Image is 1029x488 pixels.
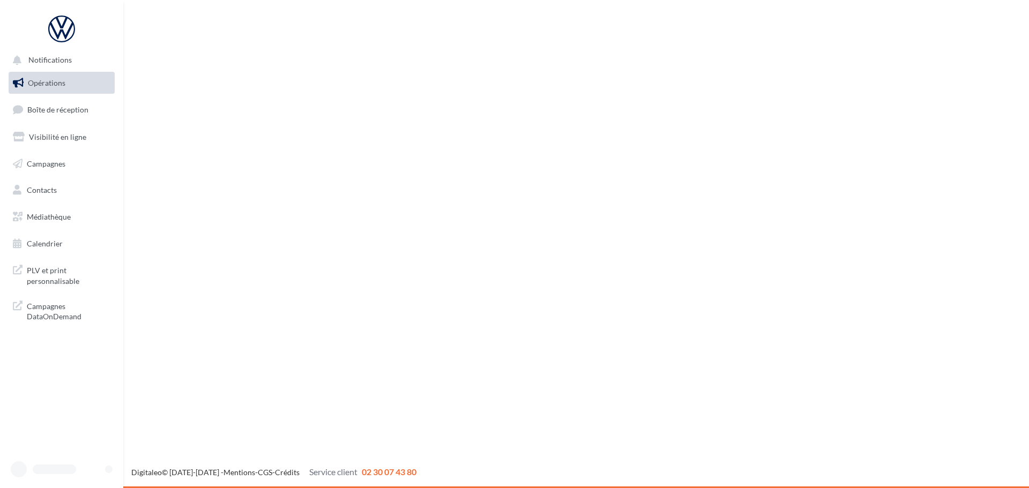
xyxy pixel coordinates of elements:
[6,259,117,290] a: PLV et print personnalisable
[6,232,117,255] a: Calendrier
[27,299,110,322] span: Campagnes DataOnDemand
[29,132,86,141] span: Visibilité en ligne
[28,78,65,87] span: Opérations
[6,153,117,175] a: Campagnes
[6,295,117,326] a: Campagnes DataOnDemand
[27,105,88,114] span: Boîte de réception
[131,468,162,477] a: Digitaleo
[27,212,71,221] span: Médiathèque
[6,98,117,121] a: Boîte de réception
[6,72,117,94] a: Opérations
[27,159,65,168] span: Campagnes
[275,468,300,477] a: Crédits
[258,468,272,477] a: CGS
[6,206,117,228] a: Médiathèque
[27,263,110,286] span: PLV et print personnalisable
[28,56,72,65] span: Notifications
[27,185,57,194] span: Contacts
[27,239,63,248] span: Calendrier
[6,179,117,201] a: Contacts
[362,467,416,477] span: 02 30 07 43 80
[309,467,357,477] span: Service client
[223,468,255,477] a: Mentions
[6,126,117,148] a: Visibilité en ligne
[131,468,416,477] span: © [DATE]-[DATE] - - -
